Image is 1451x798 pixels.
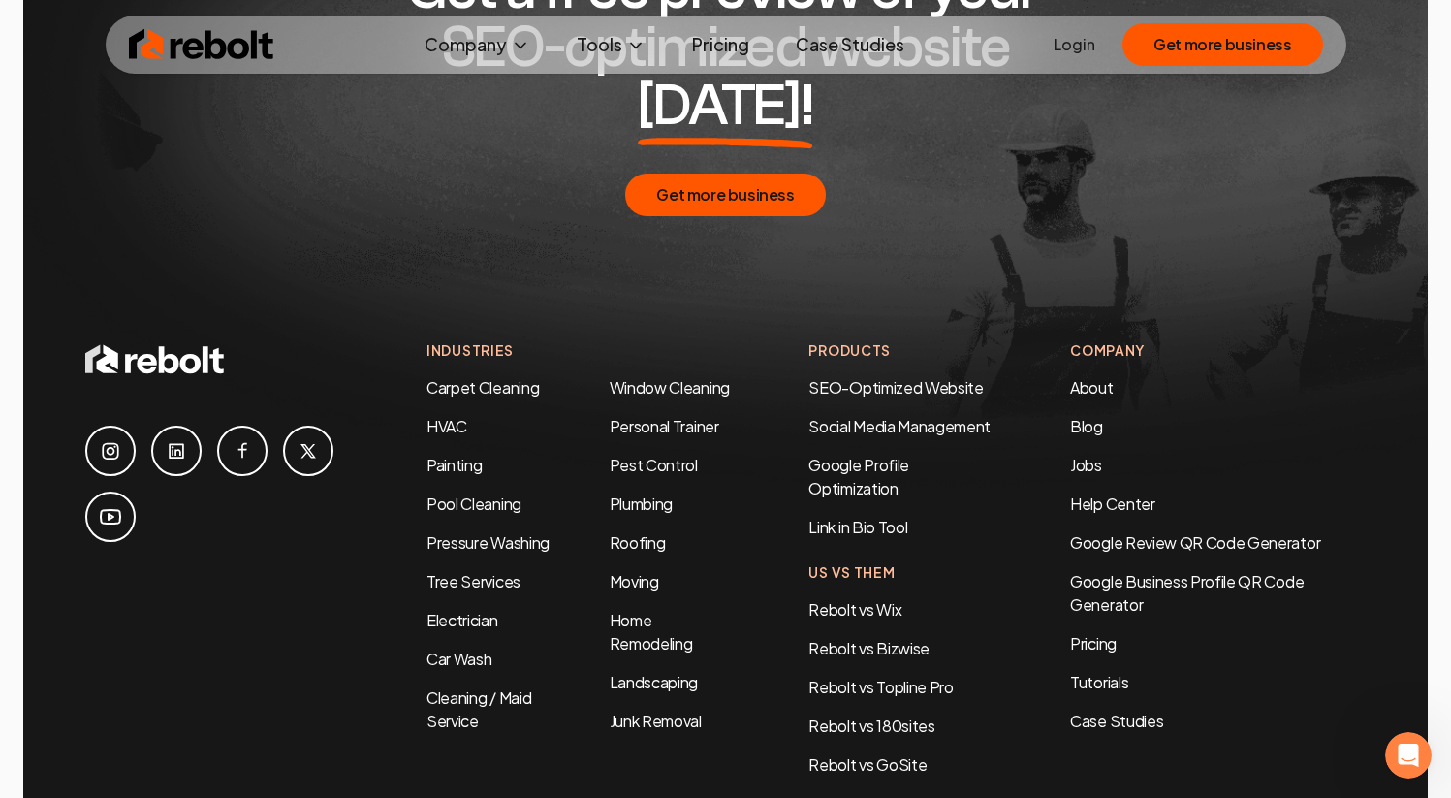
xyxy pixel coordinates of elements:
h4: Us Vs Them [808,562,993,583]
iframe: Intercom live chat [1385,732,1432,779]
a: Pressure Washing [426,532,550,553]
button: Get more business [625,174,825,216]
a: Case Studies [1070,710,1366,733]
a: Rebolt vs Topline Pro [808,677,953,697]
a: Landscaping [610,672,698,692]
a: Google Profile Optimization [808,455,909,498]
a: Electrician [426,610,497,630]
a: Home Remodeling [610,610,693,654]
a: Window Cleaning [610,377,730,398]
a: Moving [610,571,659,591]
h4: Industries [426,340,731,361]
a: Pest Control [610,455,698,475]
a: Login [1054,33,1095,56]
a: Rebolt vs Wix [808,599,901,620]
a: Painting [426,455,482,475]
button: Tools [561,25,661,64]
a: Link in Bio Tool [808,517,907,537]
a: Junk Removal [610,711,702,731]
a: Tree Services [426,571,520,591]
a: Pool Cleaning [426,494,521,514]
a: Cleaning / Maid Service [426,687,531,731]
button: Get more business [1122,23,1322,66]
h4: Company [1070,340,1366,361]
a: Personal Trainer [610,416,719,436]
h4: Products [808,340,993,361]
a: Social Media Management [808,416,991,436]
a: Tutorials [1070,671,1366,694]
img: Rebolt Logo [129,25,274,64]
a: Rebolt vs 180sites [808,716,934,736]
a: Case Studies [780,25,920,64]
a: Pricing [677,25,765,64]
a: HVAC [426,416,467,436]
a: Google Review QR Code Generator [1070,532,1320,553]
a: Plumbing [610,494,673,514]
button: Company [409,25,546,64]
span: [DATE]! [638,77,813,135]
a: Jobs [1070,455,1102,475]
a: Blog [1070,416,1103,436]
a: Pricing [1070,632,1366,655]
a: Carpet Cleaning [426,377,539,398]
a: Google Business Profile QR Code Generator [1070,571,1304,615]
a: About [1070,377,1113,398]
a: SEO-Optimized Website [808,377,983,398]
a: Rebolt vs Bizwise [808,638,930,658]
a: Rebolt vs GoSite [808,754,927,775]
a: Car Wash [426,649,491,669]
a: Roofing [610,532,666,553]
a: Help Center [1070,494,1154,514]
